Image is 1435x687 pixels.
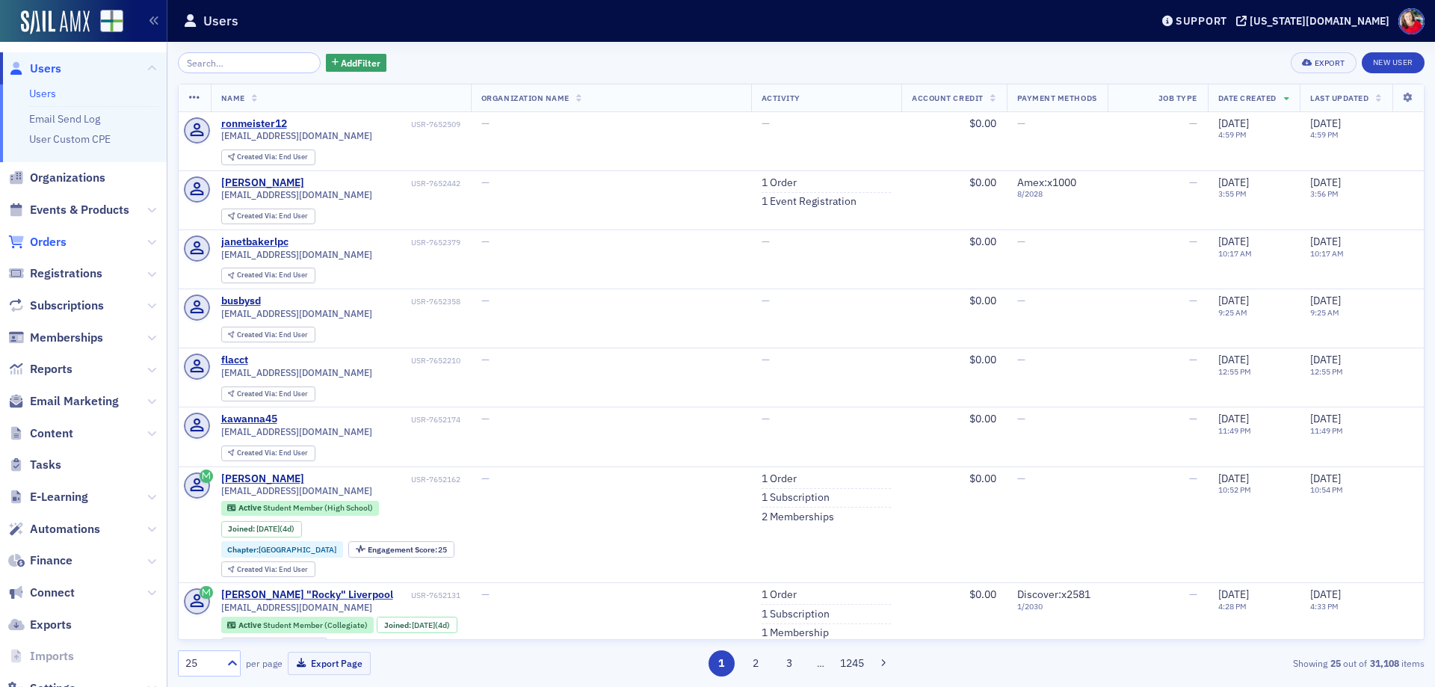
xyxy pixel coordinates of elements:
[221,472,304,486] div: [PERSON_NAME]
[185,656,218,671] div: 25
[1310,129,1339,140] time: 4:59 PM
[8,457,61,473] a: Tasks
[21,10,90,34] img: SailAMX
[280,415,460,425] div: USR-7652174
[256,523,280,534] span: [DATE]
[8,617,72,633] a: Exports
[221,308,372,319] span: [EMAIL_ADDRESS][DOMAIN_NAME]
[221,176,304,190] a: [PERSON_NAME]
[30,489,88,505] span: E-Learning
[29,112,100,126] a: Email Send Log
[237,211,279,221] span: Created Via :
[8,61,61,77] a: Users
[1218,294,1249,307] span: [DATE]
[8,202,129,218] a: Events & Products
[762,353,770,366] span: —
[1310,425,1343,436] time: 11:49 PM
[1327,656,1343,670] strong: 25
[30,585,75,601] span: Connect
[969,412,996,425] span: $0.00
[8,361,72,378] a: Reports
[1189,176,1197,189] span: —
[203,12,238,30] h1: Users
[1310,294,1341,307] span: [DATE]
[969,294,996,307] span: $0.00
[227,503,372,513] a: Active Student Member (High School)
[237,389,279,398] span: Created Via :
[237,270,279,280] span: Created Via :
[30,617,72,633] span: Exports
[384,620,413,630] span: Joined :
[1017,472,1025,485] span: —
[8,585,75,601] a: Connect
[481,412,490,425] span: —
[1310,366,1343,377] time: 12:55 PM
[1218,93,1277,103] span: Date Created
[8,489,88,505] a: E-Learning
[1218,176,1249,189] span: [DATE]
[1310,248,1344,259] time: 10:17 AM
[762,294,770,307] span: —
[221,327,315,342] div: Created Via: End User
[237,448,279,458] span: Created Via :
[1158,93,1197,103] span: Job Type
[1310,472,1341,485] span: [DATE]
[377,617,457,633] div: Joined: 2025-10-03 00:00:00
[1017,588,1090,601] span: Discover : x2581
[1362,52,1425,73] a: New User
[1218,248,1252,259] time: 10:17 AM
[969,588,996,601] span: $0.00
[1189,353,1197,366] span: —
[237,331,308,339] div: End User
[1218,235,1249,248] span: [DATE]
[1310,93,1368,103] span: Last Updated
[221,117,287,131] a: ronmeister12
[1017,353,1025,366] span: —
[221,501,380,516] div: Active: Active: Student Member (High School)
[263,502,373,513] span: Student Member (High School)
[481,294,490,307] span: —
[30,648,74,665] span: Imports
[250,356,460,366] div: USR-7652210
[256,524,294,534] div: (4d)
[1218,412,1249,425] span: [DATE]
[30,298,104,314] span: Subscriptions
[221,541,344,558] div: Chapter:
[178,52,321,73] input: Search…
[237,153,308,161] div: End User
[221,602,372,613] span: [EMAIL_ADDRESS][DOMAIN_NAME]
[221,268,315,283] div: Created Via: End User
[1017,602,1097,611] span: 1 / 2030
[263,297,460,306] div: USR-7652358
[762,626,829,640] a: 1 Membership
[762,511,834,524] a: 2 Memberships
[762,195,857,209] a: 1 Event Registration
[810,656,831,670] span: …
[237,271,308,280] div: End User
[221,617,374,633] div: Active: Active: Student Member (Collegiate)
[1017,412,1025,425] span: —
[30,330,103,346] span: Memberships
[395,591,460,600] div: USR-7652131
[237,449,308,458] div: End User
[1310,307,1339,318] time: 9:25 AM
[1310,117,1341,130] span: [DATE]
[1310,188,1339,199] time: 3:56 PM
[762,472,797,486] a: 1 Order
[969,235,996,248] span: $0.00
[8,648,74,665] a: Imports
[762,588,797,602] a: 1 Order
[237,564,279,574] span: Created Via :
[237,566,308,574] div: End User
[1218,188,1247,199] time: 3:55 PM
[221,485,372,496] span: [EMAIL_ADDRESS][DOMAIN_NAME]
[29,132,111,146] a: User Custom CPE
[481,176,490,189] span: —
[221,426,372,437] span: [EMAIL_ADDRESS][DOMAIN_NAME]
[1218,425,1251,436] time: 11:49 PM
[30,361,72,378] span: Reports
[221,413,277,426] div: kawanna45
[30,61,61,77] span: Users
[291,238,460,247] div: USR-7652379
[1218,472,1249,485] span: [DATE]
